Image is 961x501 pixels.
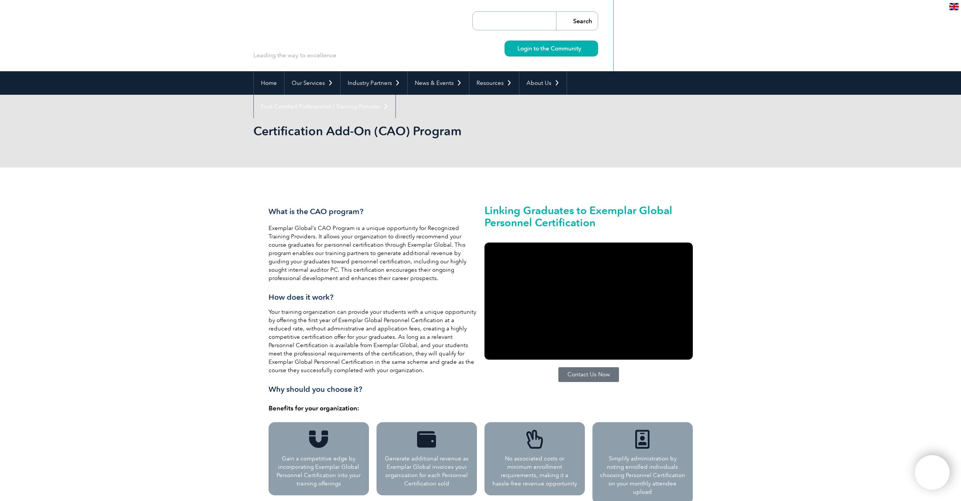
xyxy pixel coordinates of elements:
p: Exemplar Global’s CAO Program is a unique opportunity for Recognized Training Providers. It allow... [269,224,477,282]
h3: Why should you choose it? [269,385,477,394]
a: News & Events [408,71,469,95]
a: Resources [469,71,519,95]
a: About Us [519,71,567,95]
img: en [949,3,959,10]
img: svg+xml;nitro-empty-id=MzYxOjIyMw==-1;base64,PHN2ZyB2aWV3Qm94PSIwIDAgMTEgMTEiIHdpZHRoPSIxMSIgaGVp... [581,46,585,50]
p: Your training organization can provide your students with a unique opportunity by offering the fi... [269,308,477,374]
p: Generate additional revenue as Exemplar Global invoices your organization for each Personnel Cert... [384,454,469,488]
a: Login to the Community [505,41,598,56]
h2: Certification Add-On (CAO) Program [253,125,572,137]
p: Simplify administration by noting enrolled individuals choosing Personnel Certification on your m... [600,454,685,496]
a: Our Services [284,71,340,95]
span: What is the CAO program? [269,207,363,216]
a: Contact Us Now [558,367,619,382]
p: Gain a competitive edge by incorporating Exemplar Global Personnel Certification into your traini... [276,454,361,488]
input: Search [556,12,598,30]
img: svg+xml;nitro-empty-id=MTYwMDoxMTY=-1;base64,PHN2ZyB2aWV3Qm94PSIwIDAgNDAwIDQwMCIgd2lkdGg9IjQwMCIg... [923,463,942,482]
a: Home [254,71,284,95]
h2: Linking Graduates to Exemplar Global Personnel Certification [484,204,693,229]
p: Leading the way to excellence [253,51,336,59]
a: Industry Partners [341,71,407,95]
p: No associated costs or minimum enrollment requirements, making it a hassle-free revenue opportunity [492,454,577,488]
h3: How does it work? [269,293,477,302]
h4: Benefits for your organization: [269,404,477,412]
a: Find Certified Professional / Training Provider [254,95,395,118]
span: Contact Us Now [567,372,610,377]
